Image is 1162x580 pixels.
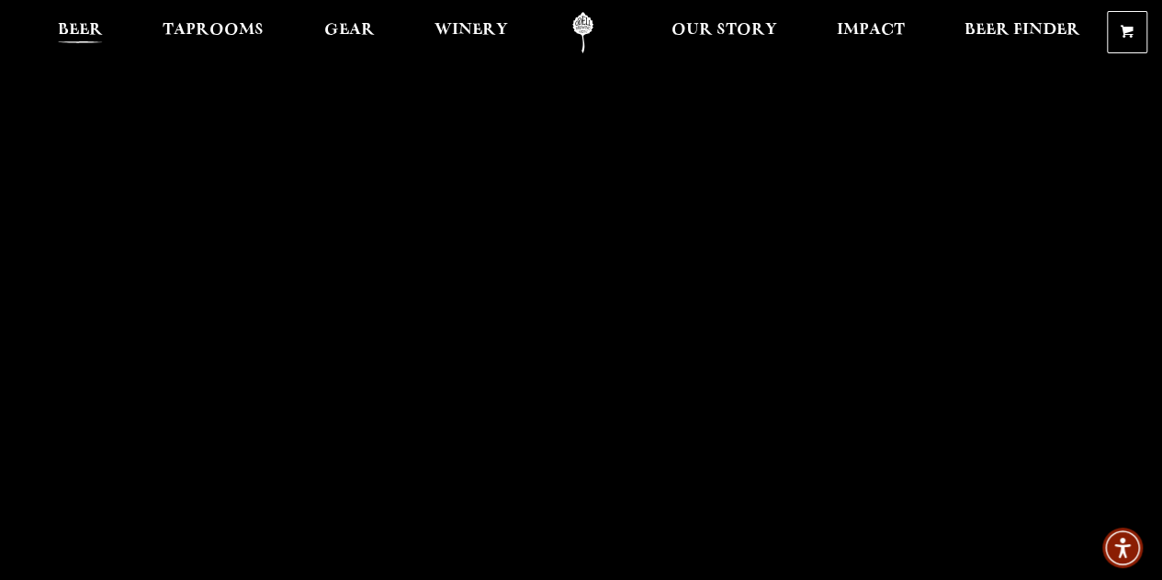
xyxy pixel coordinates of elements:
a: Odell Home [548,12,617,53]
span: Winery [434,23,508,38]
span: Taprooms [163,23,264,38]
span: Beer Finder [965,23,1080,38]
a: Winery [423,12,520,53]
a: Gear [312,12,387,53]
span: Beer [58,23,103,38]
span: Gear [324,23,375,38]
a: Beer Finder [953,12,1092,53]
a: Taprooms [151,12,276,53]
div: Accessibility Menu [1102,528,1143,568]
span: Impact [837,23,905,38]
span: Our Story [671,23,777,38]
a: Beer [46,12,115,53]
a: Impact [825,12,917,53]
a: Our Story [660,12,789,53]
